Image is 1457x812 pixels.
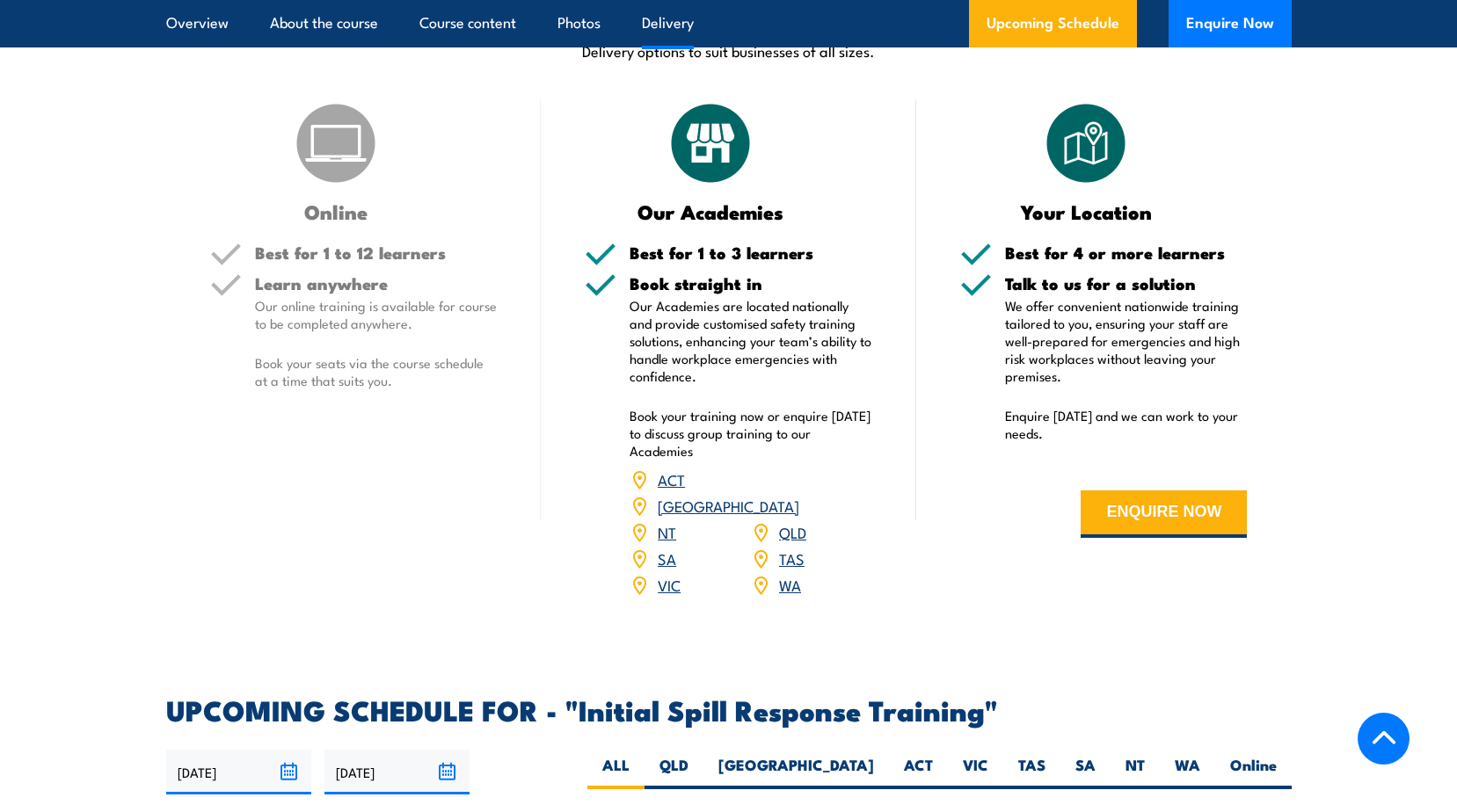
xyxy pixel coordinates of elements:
a: SA [658,547,676,569]
label: SA [1060,755,1111,789]
h5: Best for 1 to 12 learners [255,244,498,261]
label: NT [1111,755,1160,789]
label: ALL [587,755,645,789]
a: NT [658,521,676,542]
p: Book your seats via the course schedule at a time that suits you. [255,354,498,389]
h3: Your Location [960,201,1213,221]
h3: Our Academies [585,201,837,221]
label: ACT [889,755,948,789]
p: We offer convenient nationwide training tailored to you, ensuring your staff are well-prepared fo... [1005,297,1248,385]
h5: Best for 4 or more learners [1005,244,1248,261]
label: [GEOGRAPHIC_DATA] [703,755,889,789]
input: To date [324,750,470,794]
input: From date [166,750,311,794]
a: WA [779,574,801,595]
p: Our Academies are located nationally and provide customised safety training solutions, enhancing ... [630,297,872,385]
label: TAS [1003,755,1060,789]
label: VIC [948,755,1003,789]
a: [GEOGRAPHIC_DATA] [658,495,799,516]
label: QLD [645,755,703,789]
label: Online [1215,755,1292,789]
h5: Best for 1 to 3 learners [630,244,872,261]
h3: Online [210,201,463,221]
button: ENQUIRE NOW [1081,490,1247,538]
label: WA [1160,755,1215,789]
p: Book your training now or enquire [DATE] to discuss group training to our Academies [630,407,872,460]
p: Our online training is available for course to be completed anywhere. [255,297,498,332]
h2: UPCOMING SCHEDULE FOR - "Initial Spill Response Training" [166,697,1292,721]
a: TAS [779,547,805,569]
a: VIC [658,574,681,595]
h5: Book straight in [630,275,872,292]
p: Delivery options to suit businesses of all sizes. [166,40,1292,61]
h5: Talk to us for a solution [1005,275,1248,292]
a: ACT [658,468,685,489]
a: QLD [779,521,806,542]
h5: Learn anywhere [255,275,498,292]
p: Enquire [DATE] and we can work to your needs. [1005,407,1248,442]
